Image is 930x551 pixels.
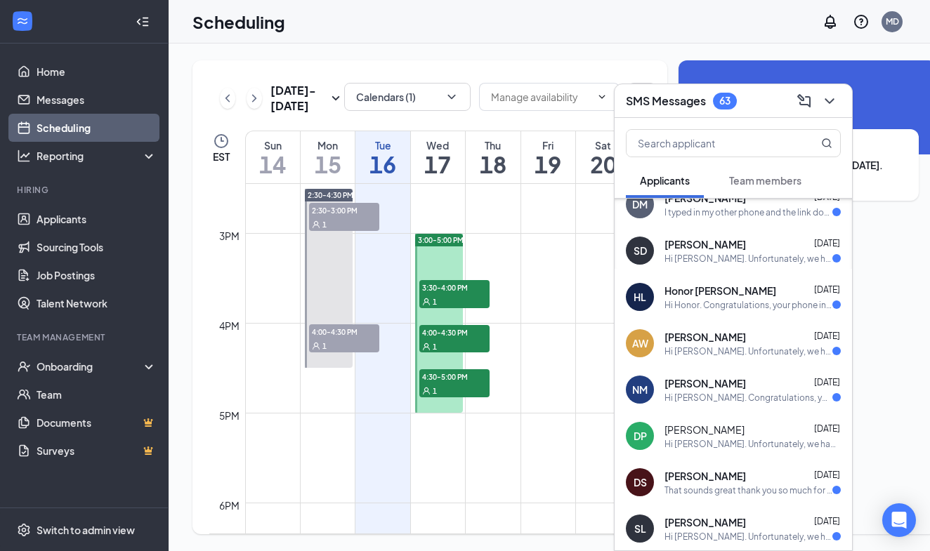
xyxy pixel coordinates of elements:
[308,190,353,200] span: 2:30-4:30 PM
[445,90,459,104] svg: ChevronDown
[814,377,840,387] span: [DATE]
[37,86,157,114] a: Messages
[664,423,745,437] span: [PERSON_NAME]
[419,280,490,294] span: 3:30-4:00 PM
[814,331,840,341] span: [DATE]
[634,244,647,258] div: SD
[491,89,591,105] input: Manage availability
[814,284,840,295] span: [DATE]
[628,83,656,114] a: Settings
[221,90,235,107] svg: ChevronLeft
[433,342,437,352] span: 1
[37,380,157,409] a: Team
[246,152,300,176] h1: 14
[576,152,630,176] h1: 20
[247,88,262,109] button: ChevronRight
[632,383,648,397] div: NM
[17,149,31,163] svg: Analysis
[309,203,379,217] span: 2:30-3:00 PM
[664,376,746,390] span: [PERSON_NAME]
[664,284,776,298] span: Honor [PERSON_NAME]
[355,152,410,176] h1: 16
[322,341,327,351] span: 1
[312,220,320,229] svg: User
[664,299,832,311] div: Hi Honor. Congratulations, your phone interview with [DEMOGRAPHIC_DATA]-fil-A for [DEMOGRAPHIC_DA...
[213,150,230,164] span: EST
[216,498,242,513] div: 6pm
[422,298,431,306] svg: User
[664,206,832,218] div: I typed in my other phone and the link doesn't work. Send it to my email: [PERSON_NAME][EMAIL_ADD...
[136,15,150,29] svg: Collapse
[627,130,793,157] input: Search applicant
[634,522,646,536] div: SL
[466,131,520,183] a: September 18, 2025
[301,152,355,176] h1: 15
[664,237,746,251] span: [PERSON_NAME]
[626,93,706,109] h3: SMS Messages
[213,133,230,150] svg: Clock
[37,523,135,537] div: Switch to admin view
[247,90,261,107] svg: ChevronRight
[216,318,242,333] div: 4pm
[422,387,431,395] svg: User
[521,138,575,152] div: Fri
[411,152,465,176] h1: 17
[418,235,464,245] span: 3:00-5:00 PM
[576,131,630,183] a: September 20, 2025
[37,289,157,317] a: Talent Network
[37,114,157,142] a: Scheduling
[814,423,840,434] span: [DATE]
[17,184,154,196] div: Hiring
[664,469,746,483] span: [PERSON_NAME]
[37,261,157,289] a: Job Postings
[664,531,832,543] div: Hi [PERSON_NAME]. Unfortunately, we had to reschedule your meeting with [DEMOGRAPHIC_DATA]-fil-A ...
[309,324,379,338] span: 4:00-4:30 PM
[634,429,647,443] div: DP
[853,13,870,30] svg: QuestionInfo
[411,138,465,152] div: Wed
[697,83,919,105] span: [DATE]
[246,131,300,183] a: September 14, 2025
[312,342,320,350] svg: User
[411,131,465,183] a: September 17, 2025
[37,409,157,437] a: DocumentsCrown
[246,138,300,152] div: Sun
[344,83,471,111] button: Calendars (1)ChevronDown
[216,408,242,423] div: 5pm
[632,197,648,211] div: DM
[466,138,520,152] div: Thu
[17,359,31,373] svg: UserCheck
[576,138,630,152] div: Sat
[322,220,327,230] span: 1
[433,386,437,396] span: 1
[664,330,746,344] span: [PERSON_NAME]
[192,10,285,34] h1: Scheduling
[17,523,31,537] svg: Settings
[729,174,801,187] span: Team members
[355,131,410,183] a: September 16, 2025
[270,83,327,114] h3: [DATE] - [DATE]
[664,484,832,496] div: That sounds great thank you so much for the opportunity to work for the team! Also thank you so m...
[719,95,731,107] div: 63
[814,192,840,202] span: [DATE]
[821,138,832,149] svg: MagnifyingGlass
[664,345,832,357] div: Hi [PERSON_NAME]. Unfortunately, we had to reschedule your meeting with [DEMOGRAPHIC_DATA]-fil-A ...
[521,152,575,176] h1: 19
[220,88,235,109] button: ChevronLeft
[433,297,437,307] span: 1
[37,233,157,261] a: Sourcing Tools
[796,93,813,109] svg: ComposeMessage
[419,325,490,339] span: 4:00-4:30 PM
[640,174,690,187] span: Applicants
[17,331,154,343] div: Team Management
[814,516,840,526] span: [DATE]
[814,238,840,248] span: [DATE]
[37,359,145,373] div: Onboarding
[301,131,355,183] a: September 15, 2025
[466,152,520,176] h1: 18
[793,90,816,112] button: ComposeMessage
[821,93,838,109] svg: ChevronDown
[37,149,157,163] div: Reporting
[37,58,157,86] a: Home
[634,475,647,489] div: DS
